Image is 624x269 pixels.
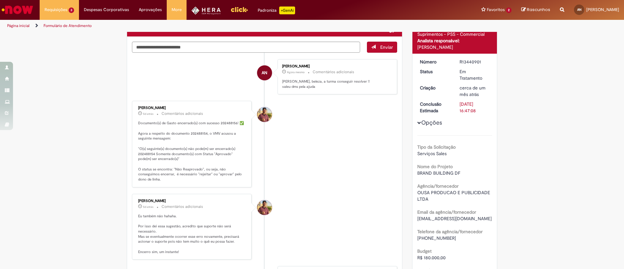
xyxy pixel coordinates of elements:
p: [PERSON_NAME], beleza, a turma conseguir resolver !! valeu dms pela ajuda [282,79,390,89]
b: Tipo da Solicitação [417,144,456,150]
p: Documento(s) de Gasto encerrado(s) com sucesso 202488156! ✅ Agora a respeito do documento 2024881... [138,121,246,182]
div: [PERSON_NAME] [138,199,246,203]
dt: Status [415,68,455,75]
a: Formulário de Atendimento [44,23,92,28]
time: 26/09/2025 15:48:04 [143,205,153,209]
span: Aprovações [139,7,162,13]
time: 22/08/2025 16:44:00 [460,85,486,97]
span: 5d atrás [143,112,153,116]
div: Analista responsável: [417,37,492,44]
span: Requisições [45,7,67,13]
span: BRAND BUILDING DF [417,170,460,176]
b: Budget [417,248,432,254]
span: 5d atrás [143,205,153,209]
span: Agora mesmo [287,70,305,74]
a: Rascunhos [521,7,550,13]
time: 30/09/2025 16:57:13 [287,70,305,74]
span: More [172,7,182,13]
div: 22/08/2025 16:44:00 [460,85,490,98]
textarea: Digite sua mensagem aqui... [132,42,360,53]
span: 2 [506,7,512,13]
dt: Conclusão Estimada [415,101,455,114]
ul: Trilhas de página [5,20,411,32]
span: OUSA PRODUCAO E PUBLICIDADE LTDA [417,190,491,202]
span: Despesas Corporativas [84,7,129,13]
span: 3 [69,7,74,13]
a: Página inicial [7,23,30,28]
div: Padroniza [258,7,295,14]
img: click_logo_yellow_360x200.png [230,5,248,14]
div: Vitor Jeremias Da Silva [257,200,272,215]
span: AN [577,7,581,12]
span: AN [262,65,267,81]
small: Comentários adicionais [162,204,203,209]
img: HeraLogo.png [191,7,221,15]
span: cerca de um mês atrás [460,85,486,97]
p: Eu também não hahaha. Por isso dei essa sugestão, acredito que suporte não será necessário. Mas s... [138,214,246,255]
div: [PERSON_NAME] [282,64,390,68]
button: Adicionar anexos [389,25,397,33]
div: [DATE] 16:47:08 [460,101,490,114]
span: Serviços Sales [417,151,447,156]
div: Em Tratamento [460,68,490,81]
span: Rascunhos [527,7,550,13]
div: [PERSON_NAME] [138,106,246,110]
div: [PERSON_NAME] [417,44,492,50]
div: R13440901 [460,59,490,65]
p: +GenAi [279,7,295,14]
b: Telefone da agência/fornecedor [417,229,483,235]
span: [PHONE_NUMBER] [417,235,456,241]
img: ServiceNow [1,3,34,16]
small: Comentários adicionais [162,111,203,116]
div: Allysson Belle Dalla Nora [257,65,272,80]
div: Vitor Jeremias Da Silva [257,107,272,122]
small: Comentários adicionais [313,69,354,75]
dt: Número [415,59,455,65]
dt: Criação [415,85,455,91]
span: R$ 180.000,00 [417,255,446,261]
span: [PERSON_NAME] [586,7,619,12]
button: Enviar [367,42,397,53]
b: Email da agência/fornecedor [417,209,476,215]
span: Favoritos [487,7,505,13]
b: Nome do Projeto [417,164,453,169]
span: Enviar [380,44,393,50]
h2: Sistema VMV - Alteração de DG Histórico de tíquete [132,26,205,32]
b: Agência/fornecedor [417,183,459,189]
div: Suprimentos - PSS - Commercial [417,31,492,37]
span: [EMAIL_ADDRESS][DOMAIN_NAME] [417,216,492,222]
